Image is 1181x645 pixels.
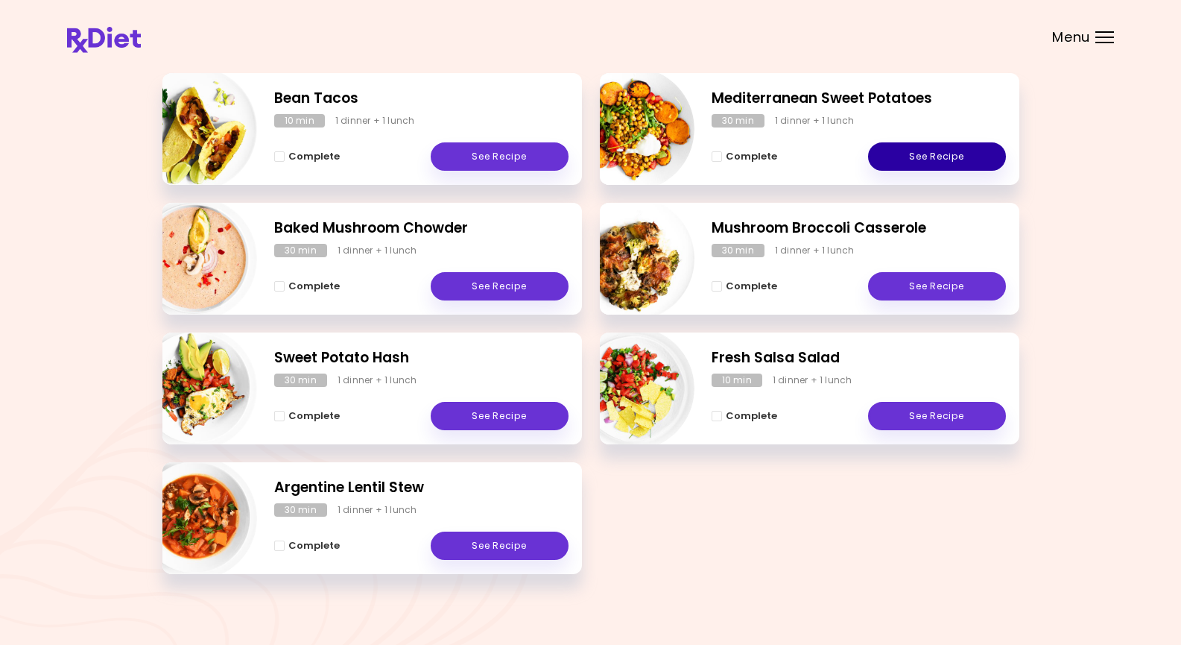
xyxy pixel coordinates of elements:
span: Menu [1052,31,1090,44]
div: 1 dinner + 1 lunch [775,244,855,257]
img: Info - Argentine Lentil Stew [133,456,257,580]
div: 30 min [274,244,327,257]
div: 30 min [712,244,764,257]
button: Complete - Sweet Potato Hash [274,407,340,425]
button: Complete - Fresh Salsa Salad [712,407,777,425]
h2: Bean Tacos [274,88,569,110]
div: 1 dinner + 1 lunch [338,244,417,257]
span: Complete [288,540,340,552]
h2: Sweet Potato Hash [274,347,569,369]
h2: Baked Mushroom Chowder [274,218,569,239]
div: 30 min [712,114,764,128]
img: Info - Sweet Potato Hash [133,327,257,450]
a: See Recipe - Argentine Lentil Stew [431,532,569,560]
div: 10 min [274,114,325,128]
div: 30 min [274,503,327,517]
span: Complete [726,280,777,292]
span: Complete [288,151,340,163]
a: See Recipe - Sweet Potato Hash [431,402,569,430]
div: 1 dinner + 1 lunch [338,503,417,517]
img: Info - Fresh Salsa Salad [571,327,694,450]
img: Info - Mediterranean Sweet Potatoes [571,67,694,191]
div: 1 dinner + 1 lunch [775,114,855,128]
a: See Recipe - Mushroom Broccoli Casserole [868,272,1006,301]
h2: Fresh Salsa Salad [712,347,1006,369]
button: Complete - Baked Mushroom Chowder [274,277,340,295]
img: Info - Bean Tacos [133,67,257,191]
button: Complete - Argentine Lentil Stew [274,537,340,555]
span: Complete [288,410,340,422]
h2: Mediterranean Sweet Potatoes [712,88,1006,110]
a: See Recipe - Fresh Salsa Salad [868,402,1006,430]
img: RxDiet [67,27,141,53]
div: 1 dinner + 1 lunch [338,374,417,387]
button: Complete - Bean Tacos [274,148,340,166]
img: Info - Mushroom Broccoli Casserole [571,197,694,321]
a: See Recipe - Baked Mushroom Chowder [431,272,569,301]
div: 10 min [712,374,762,387]
h2: Mushroom Broccoli Casserole [712,218,1006,239]
div: 1 dinner + 1 lunch [335,114,415,128]
span: Complete [726,151,777,163]
span: Complete [288,280,340,292]
img: Info - Baked Mushroom Chowder [133,197,257,321]
span: Complete [726,410,777,422]
div: 30 min [274,374,327,387]
div: 1 dinner + 1 lunch [773,374,852,387]
h2: Argentine Lentil Stew [274,477,569,499]
button: Complete - Mediterranean Sweet Potatoes [712,148,777,166]
button: Complete - Mushroom Broccoli Casserole [712,277,777,295]
a: See Recipe - Bean Tacos [431,142,569,171]
a: See Recipe - Mediterranean Sweet Potatoes [868,142,1006,171]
